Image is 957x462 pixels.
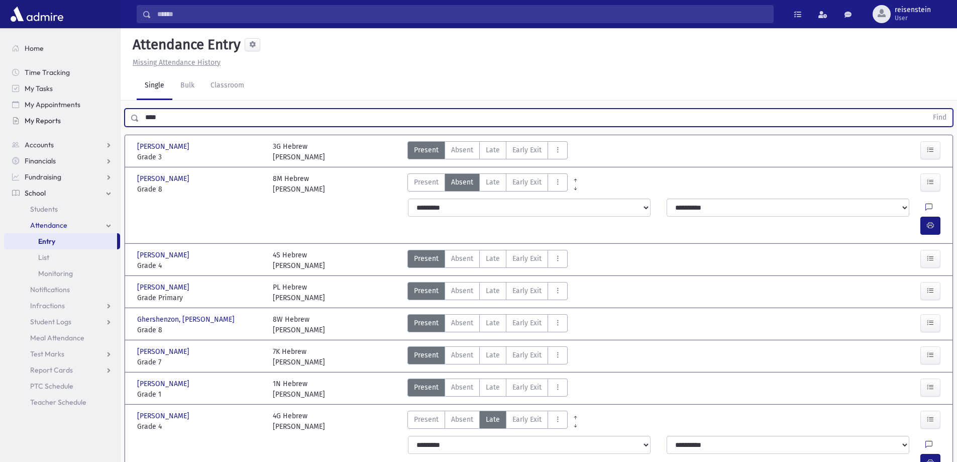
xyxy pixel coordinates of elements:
a: My Tasks [4,80,120,97]
a: Accounts [4,137,120,153]
span: User [895,14,931,22]
span: Grade Primary [137,293,263,303]
a: Teacher Schedule [4,394,120,410]
button: Find [927,109,952,126]
div: 4S Hebrew [PERSON_NAME] [273,250,325,271]
span: Absent [451,286,473,296]
span: Present [414,145,439,155]
span: Early Exit [512,318,542,328]
span: [PERSON_NAME] [137,379,191,389]
span: Present [414,177,439,188]
a: Meal Attendance [4,330,120,346]
span: Present [414,382,439,393]
span: Late [486,350,500,360]
a: School [4,185,120,201]
span: Late [486,286,500,296]
span: School [25,189,46,198]
span: Early Exit [512,382,542,393]
div: PL Hebrew [PERSON_NAME] [273,282,325,303]
span: reisenstein [895,6,931,14]
div: 4G Hebrew [PERSON_NAME] [273,411,325,432]
span: Grade 4 [137,421,263,432]
span: Grade 8 [137,184,263,195]
span: Infractions [30,301,65,310]
span: Late [486,318,500,328]
img: AdmirePro [8,4,66,24]
div: 3G Hebrew [PERSON_NAME] [273,141,325,162]
a: List [4,249,120,265]
a: Monitoring [4,265,120,282]
span: Absent [451,253,473,264]
h5: Attendance Entry [129,36,241,53]
a: Infractions [4,298,120,314]
span: Present [414,253,439,264]
span: Absent [451,350,473,360]
div: 7K Hebrew [PERSON_NAME] [273,346,325,367]
div: 1N Hebrew [PERSON_NAME] [273,379,325,400]
a: Test Marks [4,346,120,362]
a: Home [4,40,120,56]
span: Early Exit [512,414,542,425]
span: Ghershenzon, [PERSON_NAME] [137,314,237,325]
span: Early Exit [512,177,542,188]
a: Report Cards [4,362,120,378]
span: [PERSON_NAME] [137,411,191,421]
a: Notifications [4,282,120,298]
span: Late [486,253,500,264]
span: Test Marks [30,349,64,358]
span: Notifications [30,285,70,294]
span: Present [414,318,439,328]
a: Student Logs [4,314,120,330]
a: Students [4,201,120,217]
span: Early Exit [512,145,542,155]
span: [PERSON_NAME] [137,250,191,260]
div: AttTypes [407,346,568,367]
div: AttTypes [407,250,568,271]
span: Student Logs [30,317,71,326]
div: AttTypes [407,173,568,195]
span: Late [486,382,500,393]
span: Students [30,205,58,214]
a: Financials [4,153,120,169]
div: 8M Hebrew [PERSON_NAME] [273,173,325,195]
span: Grade 8 [137,325,263,335]
div: AttTypes [407,141,568,162]
span: List [38,253,49,262]
span: My Reports [25,116,61,125]
a: Time Tracking [4,64,120,80]
span: Monitoring [38,269,73,278]
div: AttTypes [407,411,568,432]
span: Present [414,414,439,425]
span: Absent [451,177,473,188]
a: My Reports [4,113,120,129]
span: [PERSON_NAME] [137,141,191,152]
div: AttTypes [407,314,568,335]
span: Accounts [25,140,54,149]
span: Fundraising [25,172,61,181]
span: [PERSON_NAME] [137,346,191,357]
span: [PERSON_NAME] [137,173,191,184]
a: Fundraising [4,169,120,185]
span: Meal Attendance [30,333,84,342]
span: Entry [38,237,55,246]
span: Early Exit [512,286,542,296]
a: My Appointments [4,97,120,113]
a: Attendance [4,217,120,233]
span: Grade 1 [137,389,263,400]
a: Entry [4,233,117,249]
span: Absent [451,414,473,425]
span: My Appointments [25,100,80,109]
span: Absent [451,382,473,393]
span: Late [486,177,500,188]
span: Late [486,414,500,425]
div: AttTypes [407,282,568,303]
span: Absent [451,145,473,155]
input: Search [151,5,773,23]
span: Early Exit [512,253,542,264]
a: Missing Attendance History [129,58,221,67]
span: Financials [25,156,56,165]
span: Grade 3 [137,152,263,162]
span: My Tasks [25,84,53,93]
span: Absent [451,318,473,328]
span: Late [486,145,500,155]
